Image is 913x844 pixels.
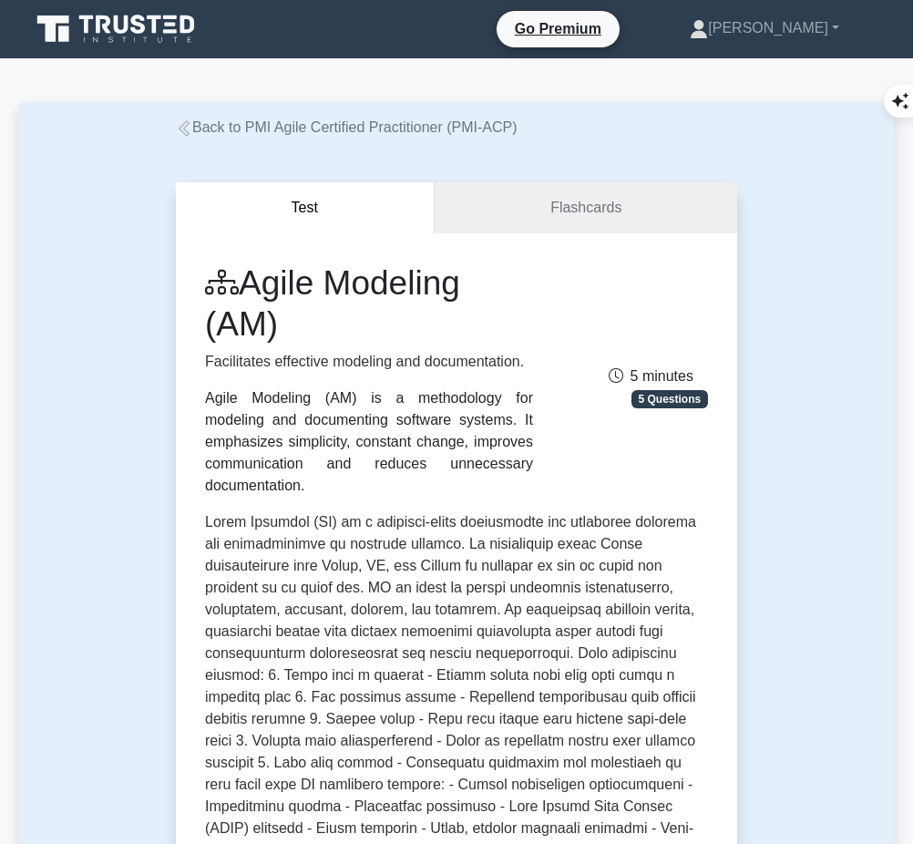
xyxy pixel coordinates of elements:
[176,182,435,234] button: Test
[435,182,737,234] a: Flashcards
[205,262,533,344] h1: Agile Modeling (AM)
[176,119,518,135] a: Back to PMI Agile Certified Practitioner (PMI-ACP)
[646,10,883,46] a: [PERSON_NAME]
[609,368,693,384] span: 5 minutes
[205,387,533,497] div: Agile Modeling (AM) is a methodology for modeling and documenting software systems. It emphasizes...
[205,351,533,373] p: Facilitates effective modeling and documentation.
[631,390,708,408] span: 5 Questions
[504,17,612,40] a: Go Premium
